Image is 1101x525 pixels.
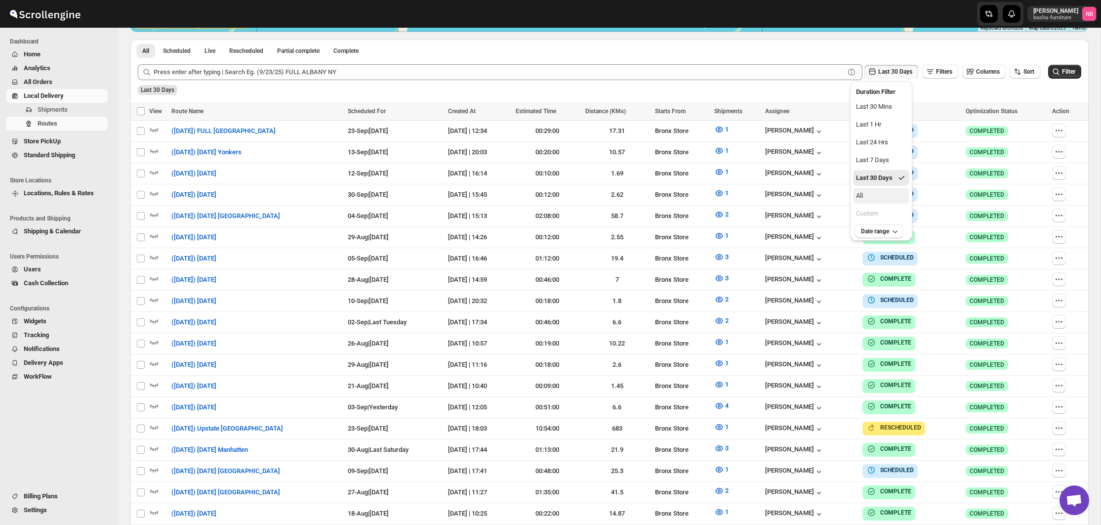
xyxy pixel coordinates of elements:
span: Scheduled For [348,108,386,115]
button: 1 [708,228,734,244]
div: [PERSON_NAME] [765,297,824,306]
button: [PERSON_NAME] [765,360,824,370]
button: Home [6,47,108,61]
b: SCHEDULED [880,254,914,261]
button: 1 [708,122,734,137]
b: SCHEDULED [880,467,914,474]
span: Store PickUp [24,137,61,145]
div: 58.7 [585,211,649,221]
div: 00:29:00 [516,126,579,136]
span: COMPLETED [970,255,1004,262]
span: ([DATE]) [DATE] [171,232,216,242]
div: Bronx Store [655,275,708,285]
span: 2 [725,317,729,324]
span: ([DATE]) Upstate [GEOGRAPHIC_DATA] [171,424,283,434]
button: ([DATE]) [DATE] [165,314,222,330]
span: 1 [725,168,729,175]
span: 1 [725,466,729,473]
div: [DATE] | 15:45 [448,190,510,200]
span: Home [24,50,41,58]
button: ([DATE]) [DATE] Manhatten [165,442,254,458]
span: COMPLETED [970,212,1004,220]
div: [PERSON_NAME] [765,467,824,477]
span: 02-Sep | Last Tuesday [348,318,407,326]
span: ([DATE]) [DATE] [171,317,216,327]
span: Route Name [171,108,204,115]
button: ([DATE]) [DATE] [GEOGRAPHIC_DATA] [165,208,286,224]
span: 1 [725,359,729,367]
button: COMPLETE [866,359,911,369]
button: [PERSON_NAME] [765,445,824,455]
div: [PERSON_NAME] [765,318,824,328]
button: ([DATE]) [DATE] [165,187,222,203]
div: Bronx Store [655,169,708,178]
span: ([DATE]) [DATE] [171,190,216,200]
button: [PERSON_NAME] [765,233,824,243]
div: 00:12:00 [516,232,579,242]
div: Bronx Store [655,232,708,242]
button: ([DATE]) [DATE] [165,229,222,245]
div: [DATE] | 14:59 [448,275,510,285]
button: ([DATE]) [DATE] [165,378,222,394]
span: Shipments [38,106,68,113]
span: 1 [725,423,729,431]
span: COMPLETED [970,148,1004,156]
button: Notifications [6,342,108,356]
button: Widgets [6,314,108,328]
div: 6.6 [585,317,649,327]
p: basha-furniture [1033,15,1078,21]
button: Locations, Rules & Rates [6,186,108,200]
button: Last 30 Mins [853,99,909,115]
span: 13-Sep | [DATE] [348,148,388,156]
button: Last 7 Days [853,152,909,168]
b: COMPLETE [880,488,911,495]
span: All [142,47,149,55]
span: Sort [1023,68,1034,75]
span: 23-Sep | [DATE] [348,127,388,134]
span: ([DATE]) [DATE] [171,254,216,263]
span: 1 [725,508,729,516]
div: Bronx Store [655,126,708,136]
div: 00:10:00 [516,169,579,178]
span: COMPLETED [970,191,1004,199]
div: Last 30 Mins [856,102,892,112]
span: 2 [725,211,729,218]
b: SCHEDULED [880,297,914,304]
span: 04-Sep | [DATE] [348,212,388,219]
div: [DATE] | 16:14 [448,169,510,178]
button: Custom [853,206,909,221]
button: 4 [708,398,734,414]
button: COMPLETE [866,486,911,496]
span: Rescheduled [229,47,263,55]
span: Tracking [24,331,49,339]
button: RESCHEDULED [866,423,921,433]
button: Last 1 Hr [853,117,909,132]
button: [PERSON_NAME] [765,254,824,264]
div: [DATE] | 20:32 [448,296,510,306]
div: Last 30 Days [856,173,893,183]
button: [PERSON_NAME] [765,424,824,434]
button: [PERSON_NAME] [765,339,824,349]
span: COMPLETED [970,276,1004,284]
span: Configurations [10,305,112,312]
button: [PERSON_NAME] [765,212,824,221]
div: 00:12:00 [516,190,579,200]
span: COMPLETED [970,297,1004,305]
div: [PERSON_NAME] [765,275,824,285]
div: 1.8 [585,296,649,306]
span: 4 [725,402,729,409]
button: [PERSON_NAME] [765,190,824,200]
div: [DATE] | 15:13 [448,211,510,221]
span: Standard Shipping [24,151,75,159]
span: Live [204,47,215,55]
button: [PERSON_NAME] [765,382,824,392]
div: Bronx Store [655,296,708,306]
button: [PERSON_NAME] [765,148,824,158]
span: All Orders [24,78,52,86]
span: 3 [725,274,729,282]
span: Optimization Status [966,108,1018,115]
button: 2 [708,483,734,499]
